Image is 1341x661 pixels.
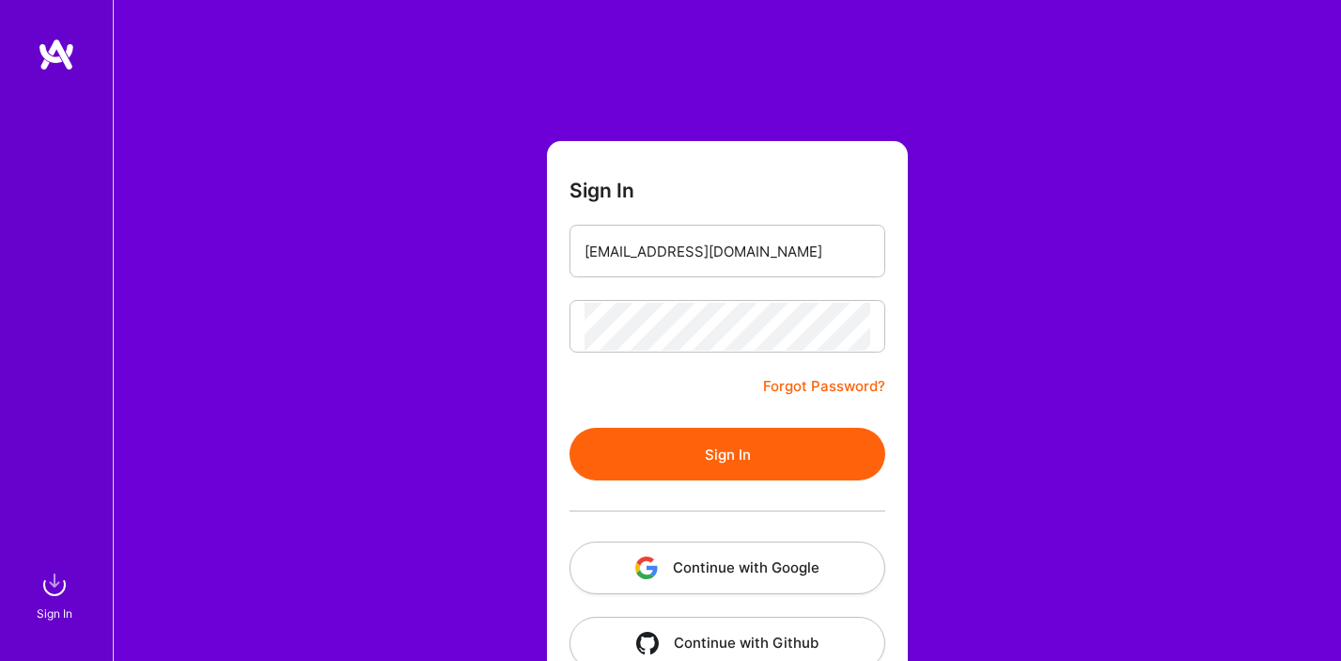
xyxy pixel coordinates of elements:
button: Continue with Google [569,542,885,594]
img: logo [38,38,75,71]
img: icon [636,632,659,654]
a: sign inSign In [39,566,73,623]
img: icon [635,557,658,579]
h3: Sign In [569,179,634,202]
img: sign in [36,566,73,604]
button: Sign In [569,428,885,480]
div: Sign In [37,604,72,623]
a: Forgot Password? [763,375,885,398]
input: Email... [585,228,870,275]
